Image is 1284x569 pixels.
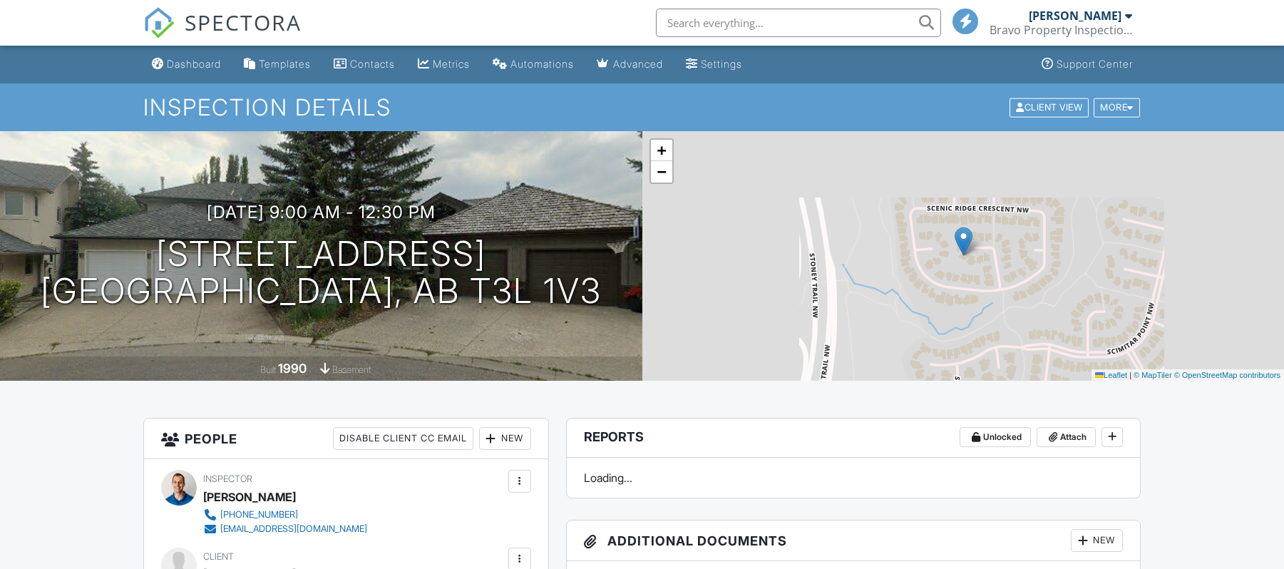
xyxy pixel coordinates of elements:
div: New [1071,529,1123,552]
a: Dashboard [146,51,227,78]
div: [PHONE_NUMBER] [220,509,298,521]
h3: [DATE] 9:00 am - 12:30 pm [207,203,436,222]
span: | [1129,371,1131,379]
a: Support Center [1036,51,1139,78]
div: Advanced [613,58,663,70]
span: SPECTORA [185,7,302,37]
a: © OpenStreetMap contributors [1174,371,1280,379]
a: Contacts [328,51,401,78]
img: The Best Home Inspection Software - Spectora [143,7,175,39]
div: Settings [701,58,742,70]
a: Metrics [412,51,476,78]
div: [EMAIL_ADDRESS][DOMAIN_NAME] [220,523,367,535]
a: Automations (Basic) [487,51,580,78]
div: Templates [259,58,311,70]
div: Support Center [1057,58,1133,70]
span: basement [332,364,371,375]
h1: [STREET_ADDRESS] [GEOGRAPHIC_DATA], AB T3L 1V3 [41,235,602,311]
div: [PERSON_NAME] [203,486,296,508]
a: Zoom out [651,161,672,183]
h3: Additional Documents [567,521,1141,561]
div: New [479,427,531,450]
span: Built [260,364,276,375]
a: [EMAIL_ADDRESS][DOMAIN_NAME] [203,522,367,536]
div: Metrics [433,58,470,70]
h3: People [144,419,548,459]
a: [PHONE_NUMBER] [203,508,367,522]
div: Dashboard [167,58,221,70]
a: Advanced [591,51,669,78]
input: Search everything... [656,9,941,37]
div: Bravo Property Inspections [990,23,1132,37]
div: 1990 [278,361,307,376]
h1: Inspection Details [143,95,1141,120]
a: Zoom in [651,140,672,161]
span: − [657,163,666,180]
span: Inspector [203,473,252,484]
span: Client [203,551,234,562]
div: Client View [1010,98,1089,117]
div: Automations [510,58,574,70]
div: Disable Client CC Email [333,427,473,450]
div: Contacts [350,58,395,70]
img: Marker [955,227,972,256]
div: [PERSON_NAME] [1029,9,1121,23]
span: + [657,141,666,159]
a: Client View [1008,101,1092,112]
a: Settings [680,51,748,78]
a: SPECTORA [143,19,302,49]
div: More [1094,98,1140,117]
a: Leaflet [1095,371,1127,379]
a: © MapTiler [1134,371,1172,379]
a: Templates [238,51,317,78]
